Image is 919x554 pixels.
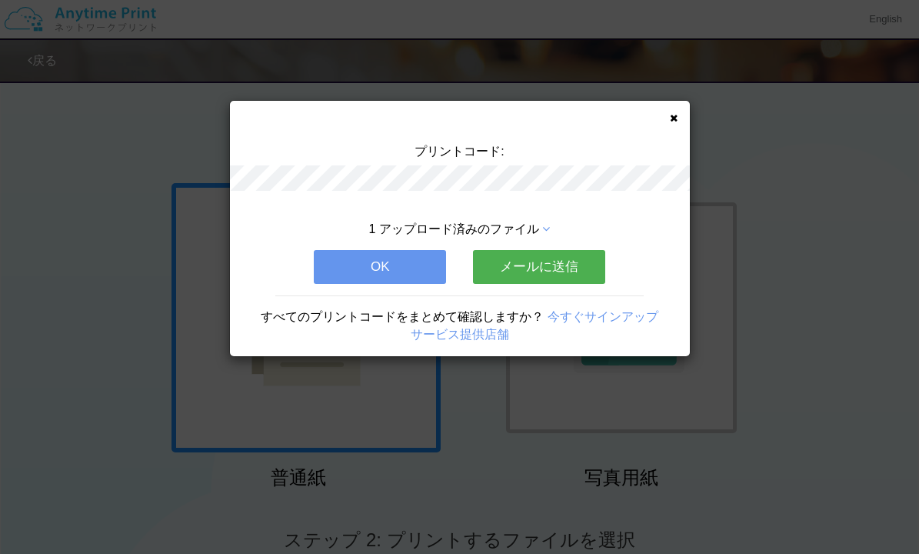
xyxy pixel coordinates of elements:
[473,250,605,284] button: メールに送信
[261,310,544,323] span: すべてのプリントコードをまとめて確認しますか？
[411,328,509,341] a: サービス提供店舗
[314,250,446,284] button: OK
[415,145,504,158] span: プリントコード:
[548,310,658,323] a: 今すぐサインアップ
[369,222,539,235] span: 1 アップロード済みのファイル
